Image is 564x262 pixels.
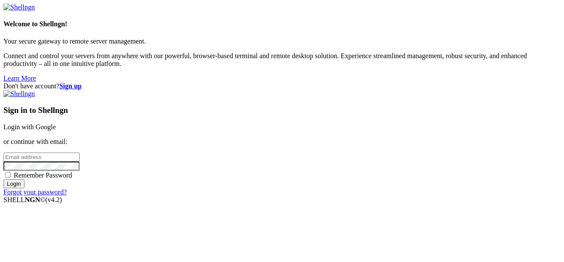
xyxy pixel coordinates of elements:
h4: Welcome to Shellngn! [3,20,561,28]
input: Remember Password [5,172,11,178]
a: Learn More [3,75,36,82]
p: or continue with email: [3,138,561,146]
span: Remember Password [14,172,72,179]
a: Forgot your password? [3,188,67,196]
span: 4.2.0 [46,196,62,203]
span: SHELL © [3,196,62,203]
img: Shellngn [3,3,35,11]
a: Login with Google [3,123,56,131]
div: Don't have account? [3,82,561,90]
p: Your secure gateway to remote server management. [3,37,561,45]
img: Shellngn [3,90,35,98]
a: Sign up [59,82,82,90]
input: Login [3,179,25,188]
input: Email address [3,153,80,162]
p: Connect and control your servers from anywhere with our powerful, browser-based terminal and remo... [3,52,561,68]
b: NGN [25,196,40,203]
h3: Sign in to Shellngn [3,106,561,115]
